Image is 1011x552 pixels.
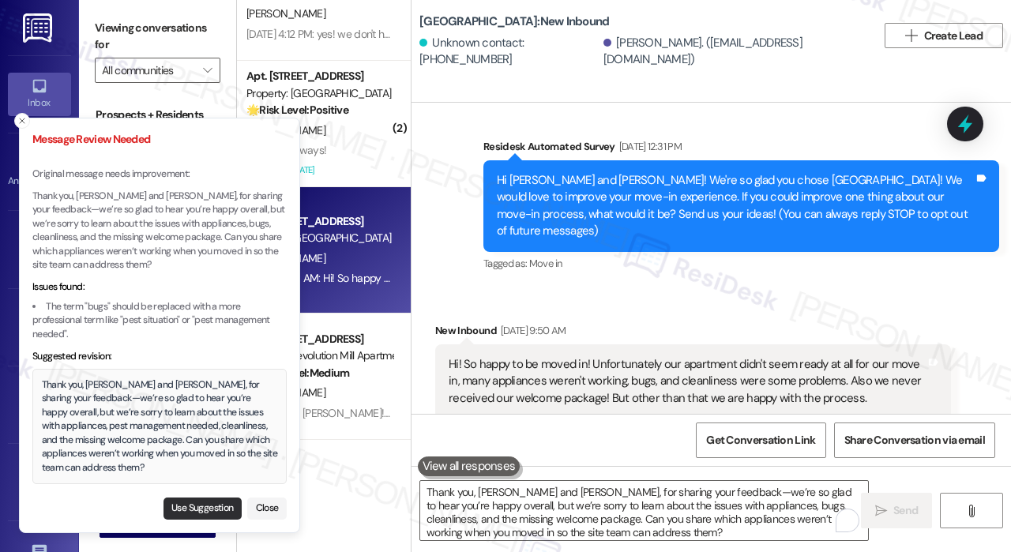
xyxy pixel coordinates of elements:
[246,385,325,400] span: [PERSON_NAME]
[8,383,71,426] a: Buildings
[14,113,30,129] button: Close toast
[32,350,287,364] div: Suggested revision:
[246,123,325,137] span: [PERSON_NAME]
[603,35,865,69] div: [PERSON_NAME]. ([EMAIL_ADDRESS][DOMAIN_NAME])
[23,13,55,43] img: ResiDesk Logo
[246,251,325,265] span: [PERSON_NAME]
[893,502,918,519] span: Send
[419,35,599,69] div: Unknown contact: [PHONE_NUMBER]
[8,73,71,115] a: Inbox
[529,257,562,270] span: Move in
[905,29,917,42] i: 
[834,422,995,458] button: Share Conversation via email
[924,28,983,44] span: Create Lead
[246,331,393,347] div: Apt. [STREET_ADDRESS]
[246,68,393,84] div: Apt. [STREET_ADDRESS]
[8,228,71,271] a: Site Visit •
[246,103,348,117] strong: 🌟 Risk Level: Positive
[95,16,220,58] label: Viewing conversations for
[32,190,287,272] p: Thank you, [PERSON_NAME] and [PERSON_NAME], for sharing your feedback—we’re so glad to hear you’r...
[497,322,566,339] div: [DATE] 9:50 AM
[245,160,394,180] div: Archived on [DATE]
[449,356,926,407] div: Hi! So happy to be moved in! Unfortunately our apartment didn't seem ready at all for our move in...
[102,58,195,83] input: All communities
[32,300,287,342] li: The term "bugs" should be replaced with a more professional term like "pest situation" or "pest m...
[42,378,278,475] div: Thank you, [PERSON_NAME] and [PERSON_NAME], for sharing your feedback—we’re so glad to hear you’r...
[706,432,815,449] span: Get Conversation Link
[435,322,951,344] div: New Inbound
[483,252,999,275] div: Tagged as:
[875,505,887,517] i: 
[885,23,1003,48] button: Create Lead
[246,85,393,102] div: Property: [GEOGRAPHIC_DATA]
[419,13,609,30] b: [GEOGRAPHIC_DATA]: New Inbound
[203,64,212,77] i: 
[497,172,974,240] div: Hi [PERSON_NAME] and [PERSON_NAME]! We're so glad you chose [GEOGRAPHIC_DATA]! We would love to i...
[247,498,287,520] button: Close
[696,422,825,458] button: Get Conversation Link
[8,306,71,348] a: Insights •
[483,138,999,160] div: Residesk Automated Survey
[32,131,287,148] h3: Message Review Needed
[420,481,868,540] textarea: To enrich screen reader interactions, please activate Accessibility in Grammarly extension settings
[965,505,977,517] i: 
[246,27,424,41] div: [DATE] 4:12 PM: yes! we don't have pets
[246,6,325,21] span: [PERSON_NAME]
[163,498,242,520] button: Use Suggestion
[32,280,287,295] div: Issues found:
[246,347,393,364] div: Property: Revolution Mill Apartments
[8,461,71,504] a: Leads
[861,493,932,528] button: Send
[246,213,393,230] div: Apt. [STREET_ADDRESS]
[844,432,985,449] span: Share Conversation via email
[615,138,682,155] div: [DATE] 12:31 PM
[32,167,287,182] p: Original message needs improvement:
[246,230,393,246] div: Property: [GEOGRAPHIC_DATA]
